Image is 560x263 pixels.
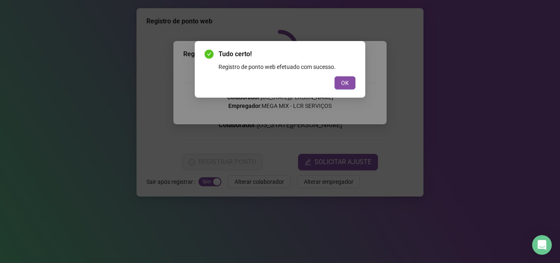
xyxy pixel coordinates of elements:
button: OK [335,76,355,89]
span: OK [341,78,349,87]
span: Tudo certo! [219,49,355,59]
span: check-circle [205,50,214,59]
div: Open Intercom Messenger [532,235,552,255]
div: Registro de ponto web efetuado com sucesso. [219,62,355,71]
